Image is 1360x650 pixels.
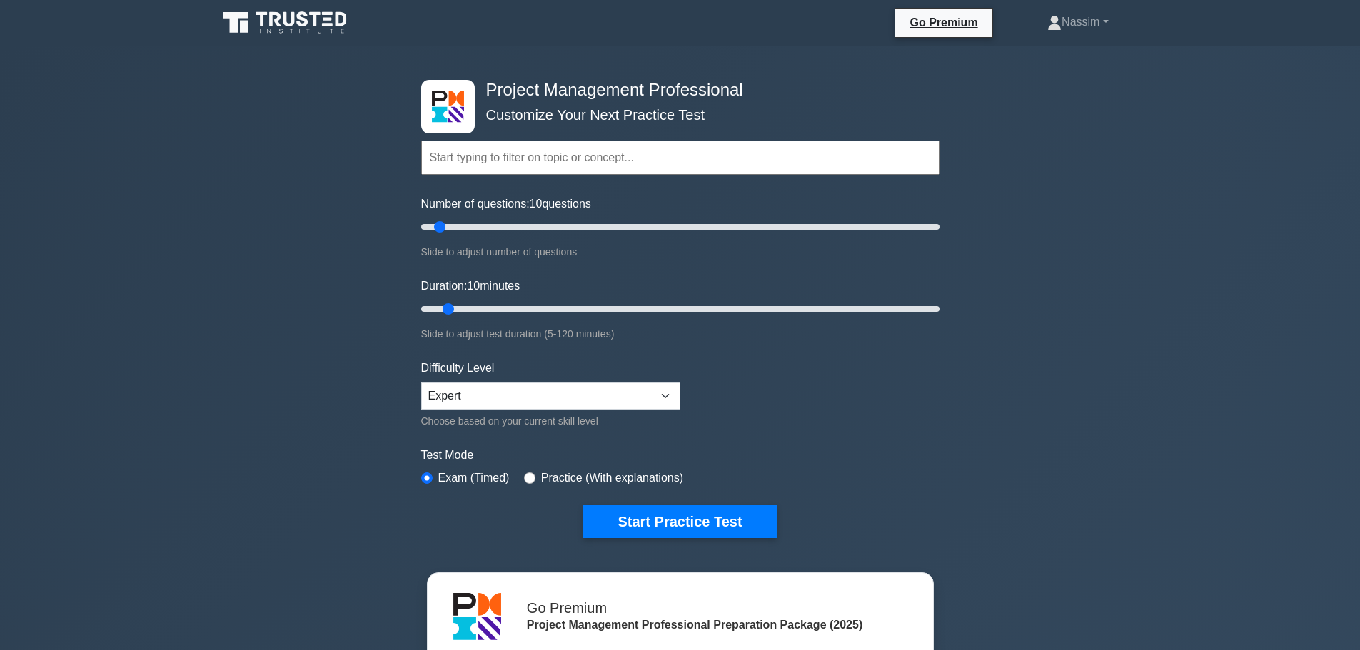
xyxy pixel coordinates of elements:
[467,280,480,292] span: 10
[421,360,495,377] label: Difficulty Level
[530,198,543,210] span: 10
[901,14,986,31] a: Go Premium
[421,412,680,430] div: Choose based on your current skill level
[541,469,683,487] label: Practice (With explanations)
[438,469,510,487] label: Exam (Timed)
[421,195,591,213] label: Number of questions: questions
[421,278,520,295] label: Duration: minutes
[583,505,776,538] button: Start Practice Test
[421,325,940,342] div: Slide to adjust test duration (5-120 minutes)
[421,243,940,260] div: Slide to adjust number of questions
[480,80,870,101] h4: Project Management Professional
[1013,8,1142,36] a: Nassim
[421,447,940,464] label: Test Mode
[421,141,940,175] input: Start typing to filter on topic or concept...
